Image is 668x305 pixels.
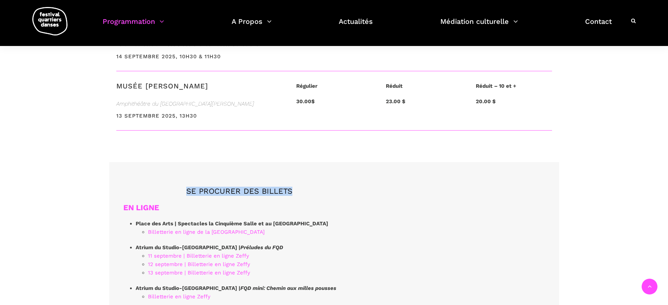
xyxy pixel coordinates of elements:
a: Billetterie en ligne Zeffy [148,293,210,300]
h3: 14 septembre 2025, 10h30 & 11h30 [116,53,221,71]
a: Contact [585,15,612,36]
strong: 30.00$ [296,98,315,105]
a: A Propos [232,15,272,36]
span: Amphithéâtre du [GEOGRAPHIC_DATA][PERSON_NAME] [116,99,282,108]
a: Médiation culturelle [440,15,518,36]
strong: Atrium du Studio-[GEOGRAPHIC_DATA] | [136,285,336,291]
a: 11 septembre | Billetterie en ligne Zeffy [148,253,249,259]
strong: 23.00 $ [386,98,406,105]
a: Programmation [103,15,164,36]
h5: SE PROCURER DES BILLETS [123,187,356,196]
a: 12 septembre | Billetterie en ligne Zeffy [148,261,250,267]
strong: Place des Arts | Spectacles la Cinquième Salle et au [GEOGRAPHIC_DATA] [136,220,328,227]
a: Billetterie en ligne de la [GEOGRAPHIC_DATA] [148,229,265,235]
a: 13 septembre | Billetterie en ligne Zeffy [148,270,250,276]
h3: 13 septembre 2025, 13h30 [116,113,197,130]
strong: Atrium du Studio-[GEOGRAPHIC_DATA] | [136,244,283,251]
strong: EN LIGNE [123,203,159,212]
em: Préludes du FQD [240,244,283,251]
h3: Musée [PERSON_NAME] [116,82,208,99]
a: Actualités [339,15,373,36]
em: FQD mini: Chemin aux milles pousses [240,285,336,291]
b: Réduit [386,83,403,89]
strong: Réduit – 10 et + [476,83,516,89]
img: logo-fqd-med [32,7,67,35]
strong: 20.00 $ [476,98,496,105]
strong: Régulier [296,83,317,89]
